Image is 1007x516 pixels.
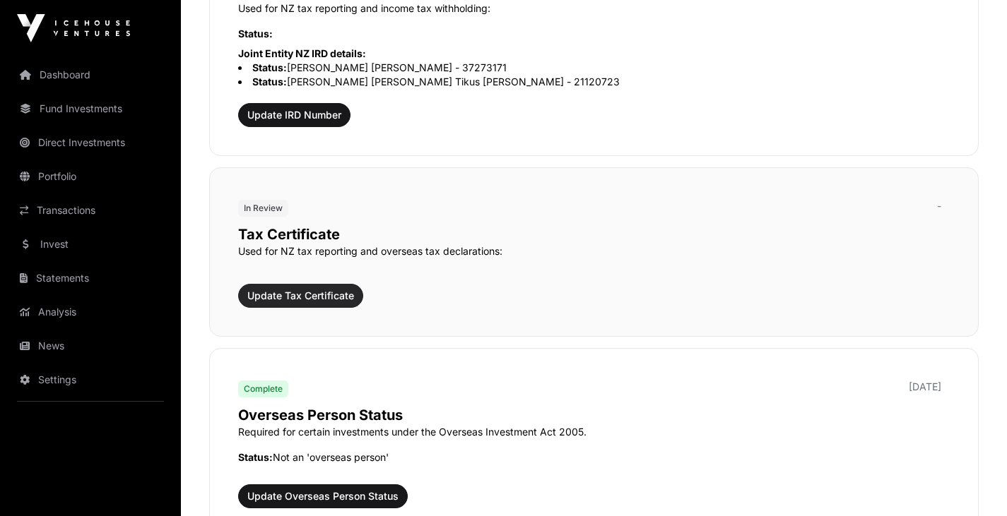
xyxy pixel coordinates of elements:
button: Update Tax Certificate [238,284,363,308]
a: Fund Investments [11,93,170,124]
a: Statements [11,263,170,294]
iframe: Chat Widget [936,448,1007,516]
span: Complete [244,383,283,395]
img: Icehouse Ventures Logo [17,14,130,42]
a: Portfolio [11,161,170,192]
a: Transactions [11,195,170,226]
p: Overseas Person Status [238,405,950,425]
p: Required for certain investments under the Overseas Investment Act 2005. [238,425,950,439]
span: Status: [238,451,273,463]
button: Update IRD Number [238,103,351,127]
span: Update Overseas Person Status [247,489,399,503]
span: Update IRD Number [247,108,341,122]
span: Status: [252,76,287,88]
a: News [11,330,170,361]
a: Dashboard [11,59,170,90]
span: Status: [238,28,273,40]
a: Direct Investments [11,127,170,158]
span: Update Tax Certificate [247,289,354,303]
p: - [937,199,941,213]
a: Analysis [11,296,170,328]
a: Settings [11,364,170,395]
span: Status: [252,61,287,73]
p: Joint Entity NZ IRD details: [238,47,950,61]
p: [DATE] [909,380,941,394]
p: Not an 'overseas person' [238,450,950,464]
p: Tax Certificate [238,224,950,244]
a: Invest [11,229,170,260]
li: [PERSON_NAME] [PERSON_NAME] Tikus [PERSON_NAME] - 21120723 [238,75,950,89]
p: Used for NZ tax reporting and overseas tax declarations: [238,244,950,258]
span: In Review [244,203,283,214]
a: Update Overseas Person Status [238,493,408,507]
li: [PERSON_NAME] [PERSON_NAME] - 37273171 [238,61,950,75]
p: Used for NZ tax reporting and income tax withholding: [238,1,950,16]
button: Update Overseas Person Status [238,484,408,508]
